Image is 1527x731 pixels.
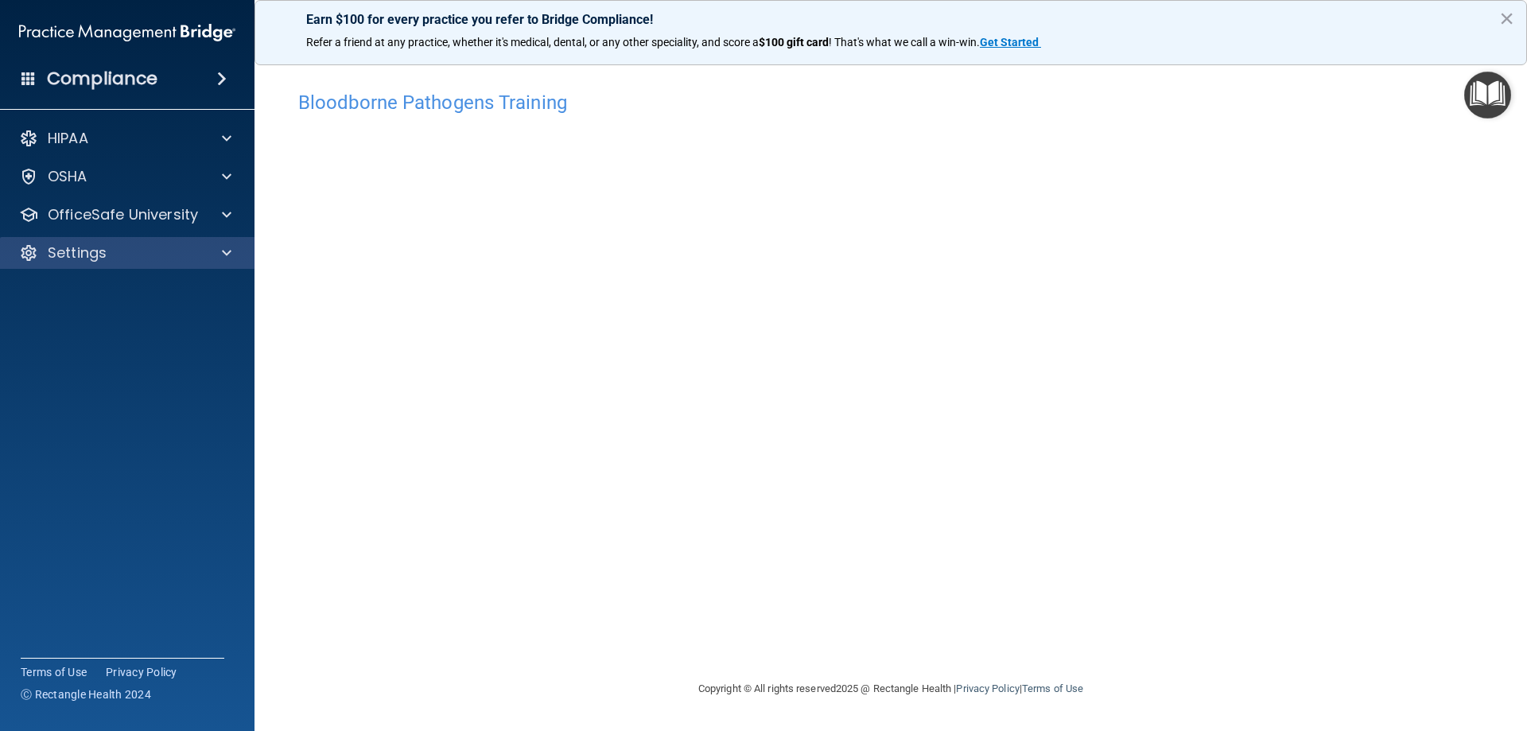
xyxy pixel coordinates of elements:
img: PMB logo [19,17,235,49]
p: OfficeSafe University [48,205,198,224]
p: Settings [48,243,107,262]
h4: Bloodborne Pathogens Training [298,92,1483,113]
button: Close [1499,6,1514,31]
a: Terms of Use [1022,682,1083,694]
div: Copyright © All rights reserved 2025 @ Rectangle Health | | [600,663,1181,714]
strong: $100 gift card [759,36,829,49]
span: Refer a friend at any practice, whether it's medical, dental, or any other speciality, and score a [306,36,759,49]
a: OfficeSafe University [19,205,231,224]
iframe: bbp [298,122,1483,611]
a: Terms of Use [21,664,87,680]
p: HIPAA [48,129,88,148]
span: Ⓒ Rectangle Health 2024 [21,686,151,702]
p: Earn $100 for every practice you refer to Bridge Compliance! [306,12,1475,27]
a: HIPAA [19,129,231,148]
a: OSHA [19,167,231,186]
p: OSHA [48,167,87,186]
a: Privacy Policy [106,664,177,680]
button: Open Resource Center [1464,72,1511,119]
a: Privacy Policy [956,682,1019,694]
a: Settings [19,243,231,262]
h4: Compliance [47,68,157,90]
span: ! That's what we call a win-win. [829,36,980,49]
a: Get Started [980,36,1041,49]
strong: Get Started [980,36,1039,49]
